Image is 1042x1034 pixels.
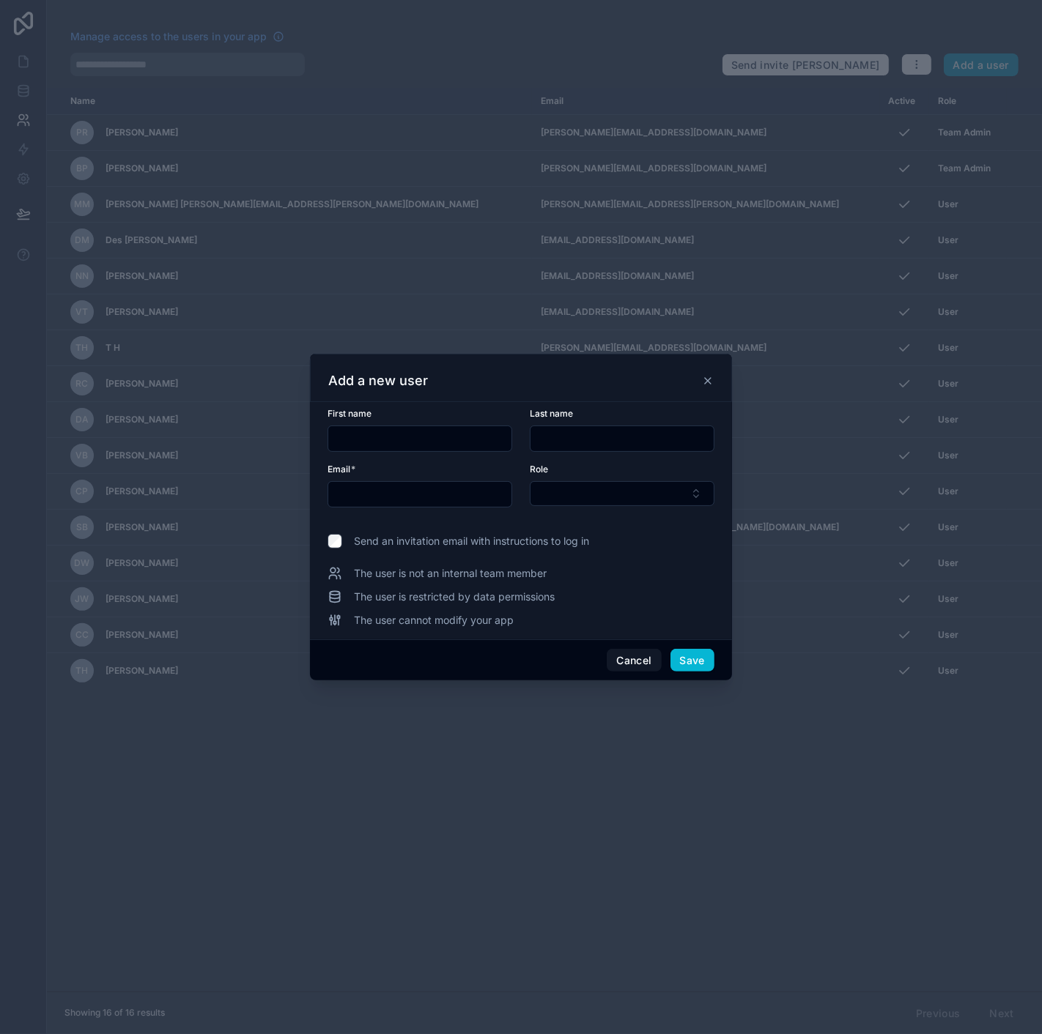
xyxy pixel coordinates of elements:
input: Send an invitation email with instructions to log in [328,534,342,548]
span: Last name [530,408,573,419]
span: The user is not an internal team member [354,566,547,581]
span: The user cannot modify your app [354,613,514,628]
span: Send an invitation email with instructions to log in [354,534,589,548]
button: Cancel [607,649,661,672]
span: First name [328,408,372,419]
span: Role [530,464,548,475]
span: Email [328,464,350,475]
button: Save [670,649,714,672]
span: The user is restricted by data permissions [354,589,555,604]
button: Select Button [530,481,714,506]
h3: Add a new user [328,372,428,390]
